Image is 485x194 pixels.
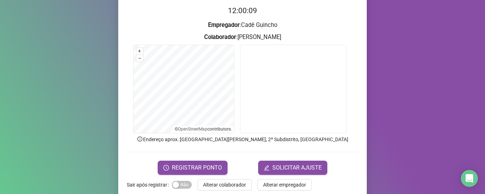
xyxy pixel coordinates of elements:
[204,34,236,40] strong: Colaborador
[178,127,207,132] a: OpenStreetMap
[258,161,327,175] button: editSOLICITAR AJUSTE
[127,21,358,30] h3: : Cadê Guincho
[137,136,143,142] span: info-circle
[228,6,257,15] time: 12:00:09
[136,48,143,55] button: +
[272,163,322,172] span: SOLICITAR AJUSTE
[163,165,169,171] span: clock-circle
[257,179,312,190] button: Alterar empregador
[197,179,252,190] button: Alterar colaborador
[264,165,269,171] span: edit
[127,33,358,42] h3: : [PERSON_NAME]
[136,55,143,62] button: –
[127,135,358,143] p: Endereço aprox. : [GEOGRAPHIC_DATA][PERSON_NAME], 2º Subdistrito, [GEOGRAPHIC_DATA]
[263,181,306,189] span: Alterar empregador
[203,181,246,189] span: Alterar colaborador
[127,179,172,190] label: Sair após registrar
[175,127,232,132] li: © contributors.
[208,22,240,28] strong: Empregador
[461,170,478,187] div: Open Intercom Messenger
[158,161,228,175] button: REGISTRAR PONTO
[172,163,222,172] span: REGISTRAR PONTO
